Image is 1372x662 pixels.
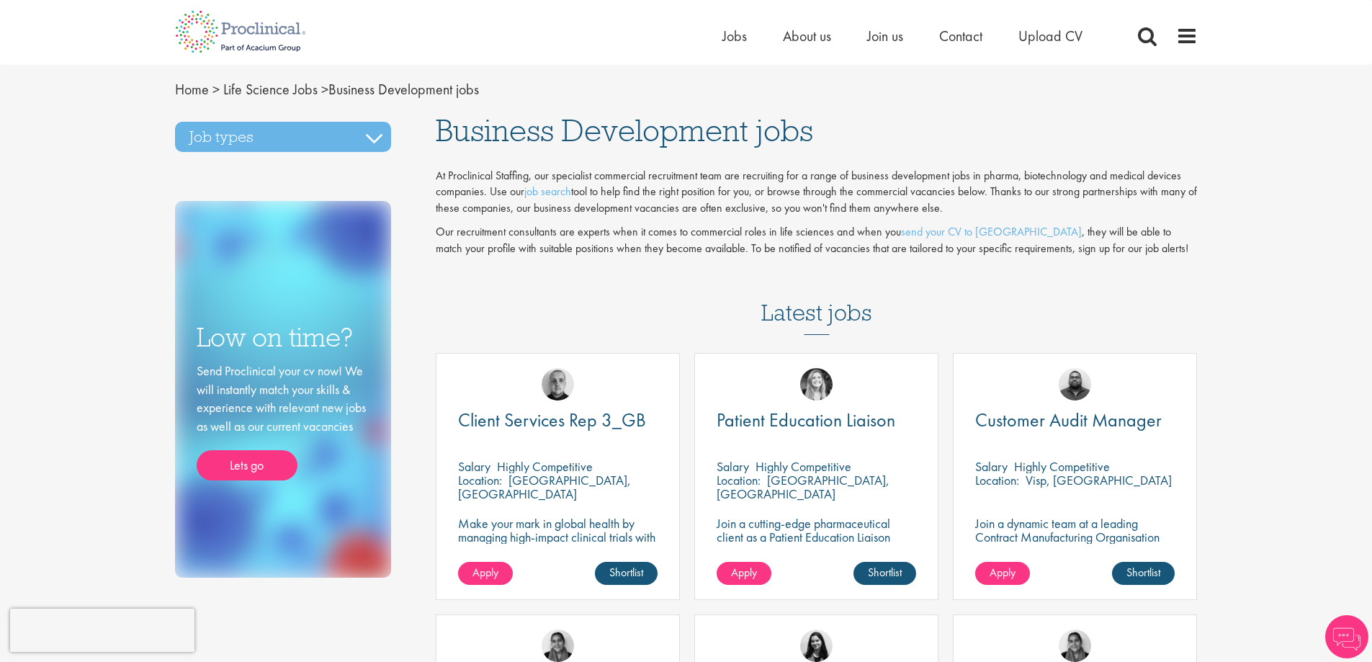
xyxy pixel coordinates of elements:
[472,565,498,580] span: Apply
[1026,472,1172,488] p: Visp, [GEOGRAPHIC_DATA]
[717,472,889,502] p: [GEOGRAPHIC_DATA], [GEOGRAPHIC_DATA]
[975,411,1175,429] a: Customer Audit Manager
[975,458,1008,475] span: Salary
[175,122,391,152] h3: Job types
[1014,458,1110,475] p: Highly Competitive
[458,411,658,429] a: Client Services Rep 3_GB
[458,472,631,502] p: [GEOGRAPHIC_DATA], [GEOGRAPHIC_DATA]
[722,27,747,45] a: Jobs
[542,368,574,401] img: Harry Budge
[867,27,903,45] a: Join us
[975,408,1162,432] span: Customer Audit Manager
[1018,27,1082,45] a: Upload CV
[197,323,369,352] h3: Low on time?
[717,472,761,488] span: Location:
[853,562,916,585] a: Shortlist
[901,224,1082,239] a: send your CV to [GEOGRAPHIC_DATA]
[731,565,757,580] span: Apply
[717,458,749,475] span: Salary
[1325,615,1368,658] img: Chatbot
[223,80,318,99] a: breadcrumb link to Life Science Jobs
[212,80,220,99] span: >
[458,458,490,475] span: Salary
[436,168,1198,218] p: At Proclinical Staffing, our specialist commercial recruitment team are recruiting for a range of...
[542,630,574,662] img: Anjali Parbhu
[990,565,1015,580] span: Apply
[321,80,328,99] span: >
[717,516,916,585] p: Join a cutting-edge pharmaceutical client as a Patient Education Liaison (PEL) where your precisi...
[1112,562,1175,585] a: Shortlist
[975,562,1030,585] a: Apply
[436,111,813,150] span: Business Development jobs
[175,80,209,99] a: breadcrumb link to Home
[458,516,658,558] p: Make your mark in global health by managing high-impact clinical trials with a leading CRO.
[10,609,194,652] iframe: reCAPTCHA
[497,458,593,475] p: Highly Competitive
[717,408,895,432] span: Patient Education Liaison
[939,27,982,45] a: Contact
[436,224,1198,257] p: Our recruitment consultants are experts when it comes to commercial roles in life sciences and wh...
[458,408,646,432] span: Client Services Rep 3_GB
[1059,630,1091,662] img: Anjali Parbhu
[197,362,369,480] div: Send Proclinical your cv now! We will instantly match your skills & experience with relevant new ...
[524,184,571,199] a: job search
[458,562,513,585] a: Apply
[717,411,916,429] a: Patient Education Liaison
[975,472,1019,488] span: Location:
[717,562,771,585] a: Apply
[458,472,502,488] span: Location:
[197,450,297,480] a: Lets go
[800,368,833,401] img: Manon Fuller
[756,458,851,475] p: Highly Competitive
[975,516,1175,571] p: Join a dynamic team at a leading Contract Manufacturing Organisation and contribute to groundbrea...
[800,630,833,662] img: Indre Stankeviciute
[175,80,479,99] span: Business Development jobs
[1059,368,1091,401] img: Ashley Bennett
[761,264,872,335] h3: Latest jobs
[595,562,658,585] a: Shortlist
[783,27,831,45] a: About us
